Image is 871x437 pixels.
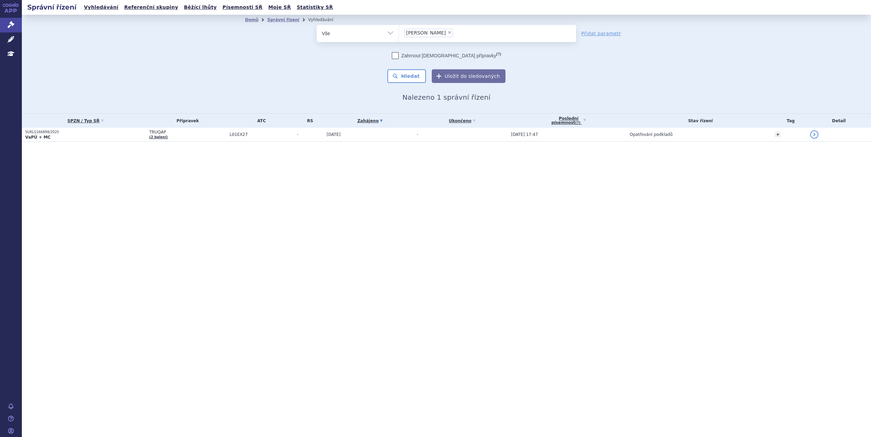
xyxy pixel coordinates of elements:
[295,3,335,12] a: Statistiky SŘ
[626,114,771,128] th: Stav řízení
[294,114,323,128] th: RS
[25,116,146,126] a: SPZN / Typ SŘ
[297,132,323,137] span: -
[149,130,226,135] span: TRUQAP
[182,3,219,12] a: Běžící lhůty
[267,17,299,22] a: Správní řízení
[406,30,446,35] span: [PERSON_NAME]
[327,132,341,137] span: [DATE]
[266,3,293,12] a: Moje SŘ
[455,28,459,37] input: [PERSON_NAME]
[771,114,807,128] th: Tag
[511,132,538,137] span: [DATE] 17:47
[220,3,265,12] a: Písemnosti SŘ
[392,52,501,59] label: Zahrnout [DEMOGRAPHIC_DATA] přípravky
[432,69,505,83] button: Uložit do sledovaných
[417,116,508,126] a: Ukončeno
[308,15,342,25] li: Vyhledávání
[387,69,426,83] button: Hledat
[402,93,490,101] span: Nalezeno 1 správní řízení
[327,116,413,126] a: Zahájeno
[22,2,82,12] h2: Správní řízení
[511,114,626,128] a: Poslednípísemnost(?)
[146,114,226,128] th: Přípravek
[122,3,180,12] a: Referenční skupiny
[810,130,818,139] a: detail
[775,131,781,138] a: +
[25,135,51,140] strong: VaPÚ + MC
[575,121,581,125] abbr: (?)
[417,132,418,137] span: -
[630,132,673,137] span: Opatřování podkladů
[226,114,294,128] th: ATC
[807,114,871,128] th: Detail
[149,135,168,139] a: (2 balení)
[25,130,146,135] p: SUKLS166898/2025
[230,132,294,137] span: L01EX27
[581,30,621,37] a: Přidat parametr
[496,52,501,56] abbr: (?)
[82,3,120,12] a: Vyhledávání
[447,30,452,34] span: ×
[245,17,258,22] a: Domů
